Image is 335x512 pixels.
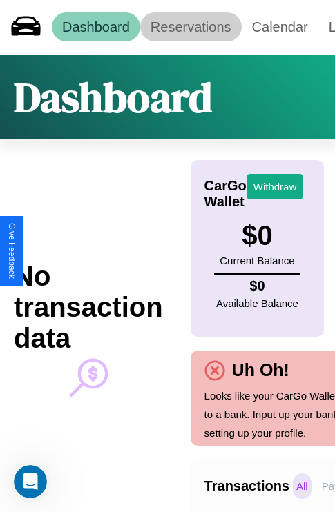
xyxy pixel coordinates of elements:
[140,12,242,41] a: Reservations
[216,278,298,294] h4: $ 0
[14,261,163,354] h2: No transaction data
[204,178,247,210] h4: CarGo Wallet
[14,465,47,498] iframe: Intercom live chat
[247,174,304,199] button: Withdraw
[242,12,318,41] a: Calendar
[220,251,294,270] p: Current Balance
[220,220,294,251] h3: $ 0
[225,360,296,380] h4: Uh Oh!
[204,478,289,494] h4: Transactions
[7,223,17,279] div: Give Feedback
[216,294,298,313] p: Available Balance
[293,473,312,499] p: All
[14,69,212,126] h1: Dashboard
[52,12,140,41] a: Dashboard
